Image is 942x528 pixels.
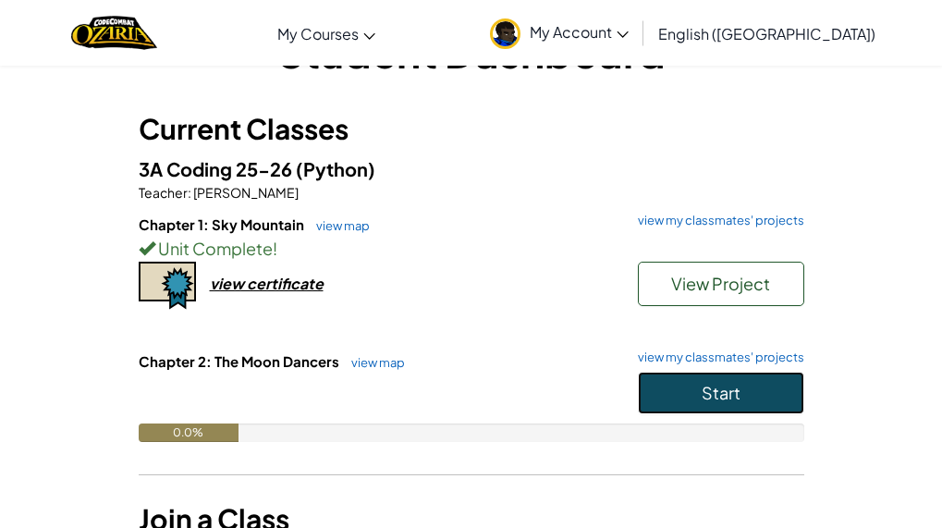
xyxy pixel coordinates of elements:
span: : [188,184,191,201]
img: avatar [490,18,520,49]
div: view certificate [210,274,324,293]
a: view my classmates' projects [629,215,804,227]
button: View Project [638,262,804,306]
span: English ([GEOGRAPHIC_DATA]) [658,24,875,43]
img: certificate-icon.png [139,262,196,310]
span: Unit Complete [155,238,273,259]
div: 0.0% [139,424,239,442]
span: (Python) [296,157,375,180]
a: Ozaria by CodeCombat logo [71,14,157,52]
a: My Courses [268,8,385,58]
button: Start [638,372,804,414]
a: view map [342,355,405,370]
a: view my classmates' projects [629,351,804,363]
span: Start [702,382,740,403]
span: 3A Coding 25-26 [139,157,296,180]
a: English ([GEOGRAPHIC_DATA]) [649,8,885,58]
a: view certificate [139,274,324,293]
a: My Account [481,4,638,62]
span: ! [273,238,277,259]
img: Home [71,14,157,52]
span: My Courses [277,24,359,43]
span: [PERSON_NAME] [191,184,299,201]
h3: Current Classes [139,108,804,150]
span: View Project [671,273,770,294]
span: Teacher [139,184,188,201]
a: view map [307,218,370,233]
span: Chapter 1: Sky Mountain [139,215,307,233]
span: My Account [530,22,629,42]
span: Chapter 2: The Moon Dancers [139,352,342,370]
